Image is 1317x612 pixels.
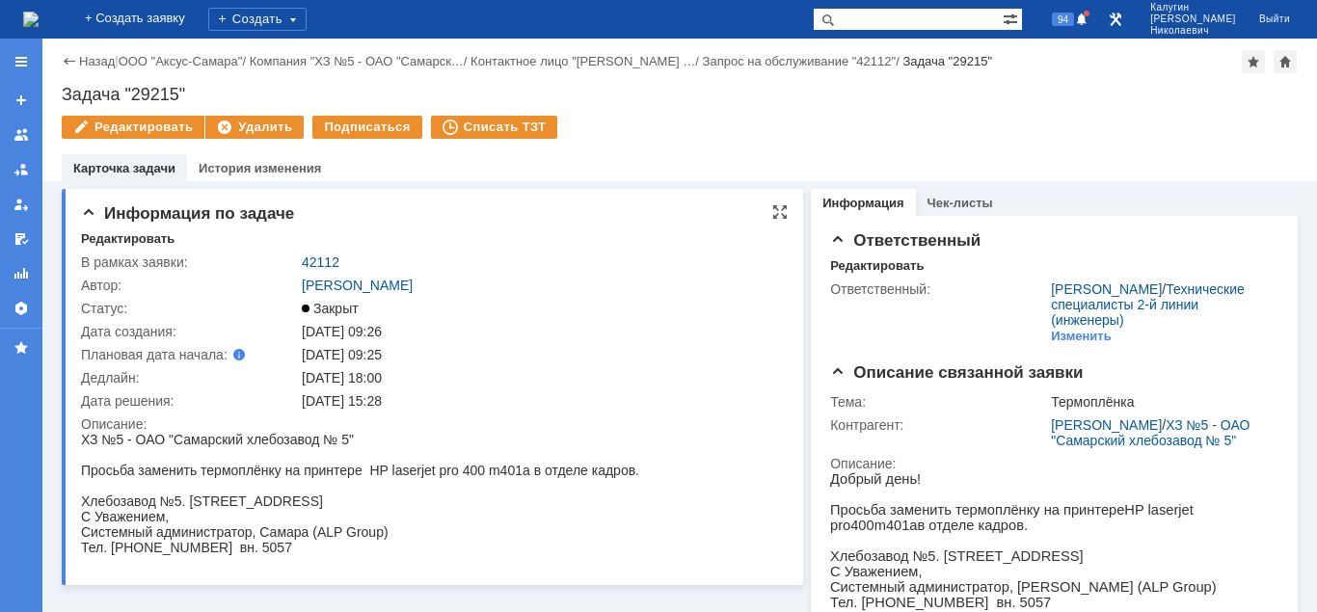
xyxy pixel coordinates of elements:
a: Заявки на командах [6,120,37,150]
a: Запрос на обслуживание "42112" [703,54,897,68]
a: Перейти в интерфейс администратора [1104,8,1127,31]
a: Технические специалисты 2-й линии (инженеры) [1051,281,1245,328]
a: Чек-листы [927,196,993,210]
a: Создать заявку [6,85,37,116]
div: / [470,54,702,68]
a: Отчеты [6,258,37,289]
div: На всю страницу [772,204,788,220]
span: Ответственный [830,231,981,250]
a: ХЗ №5 - ОАО "Самарский хлебозавод № 5" [1051,417,1250,448]
div: Дата решения: [81,393,298,409]
a: Информация [822,196,903,210]
span: laserjet [318,31,363,46]
span: Group [342,108,382,123]
span: Калугин [1150,2,1236,13]
a: Мои заявки [6,189,37,220]
div: Термоплёнка [1051,394,1270,410]
a: [PERSON_NAME] [302,278,413,293]
div: [DATE] 09:25 [302,347,777,362]
div: Описание: [830,456,1274,471]
div: / [250,54,470,68]
div: / [1051,417,1270,448]
a: [PERSON_NAME] [1051,417,1162,433]
div: Описание: [81,416,781,432]
div: / [703,54,903,68]
span: Расширенный поиск [1003,9,1022,27]
div: / [119,54,250,68]
div: Статус: [81,301,298,316]
div: [DATE] 18:00 [302,370,777,386]
div: Ответственный: [830,281,1047,297]
span: [PERSON_NAME] [1150,13,1236,25]
div: [DATE] 09:26 [302,324,777,339]
div: Автор: [81,278,298,293]
a: Перейти на домашнюю страницу [23,12,39,27]
a: Назад [79,54,115,68]
div: Дата создания: [81,324,298,339]
img: logo [23,12,39,27]
div: Сделать домашней страницей [1274,50,1297,73]
div: Изменить [1051,329,1112,344]
span: Описание связанной заявки [830,363,1083,382]
span: Информация по задаче [81,204,294,223]
a: Компания "ХЗ №5 - ОАО "Самарск… [250,54,464,68]
a: Контактное лицо "[PERSON_NAME] … [470,54,695,68]
span: a [79,46,87,62]
div: | [115,53,118,67]
span: ALP [312,108,338,123]
div: Плановая дата начала: [81,347,275,362]
div: Дедлайн: [81,370,298,386]
span: 94 [1052,13,1074,26]
a: Карточка задачи [73,161,175,175]
a: [PERSON_NAME] [1051,281,1162,297]
div: Контрагент: [830,417,1047,433]
div: Задача "29215" [62,85,1298,104]
a: Настройки [6,293,37,324]
a: ООО "Аксус-Самара" [119,54,243,68]
span: m [44,46,56,62]
a: Мои согласования [6,224,37,254]
div: Добавить в избранное [1242,50,1265,73]
div: Задача "29215" [902,54,992,68]
div: [DATE] 15:28 [302,393,777,409]
div: Редактировать [830,258,924,274]
a: Заявки в моей ответственности [6,154,37,185]
a: 42112 [302,254,339,270]
a: История изменения [199,161,321,175]
div: Редактировать [81,231,175,247]
span: HP [294,31,313,46]
span: ) [382,108,387,123]
span: Закрыт [302,301,359,316]
div: / [1051,281,1270,328]
div: Тема: [830,394,1047,410]
div: В рамках заявки: [81,254,298,270]
div: Создать [208,8,307,31]
span: Николаевич [1150,25,1236,37]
